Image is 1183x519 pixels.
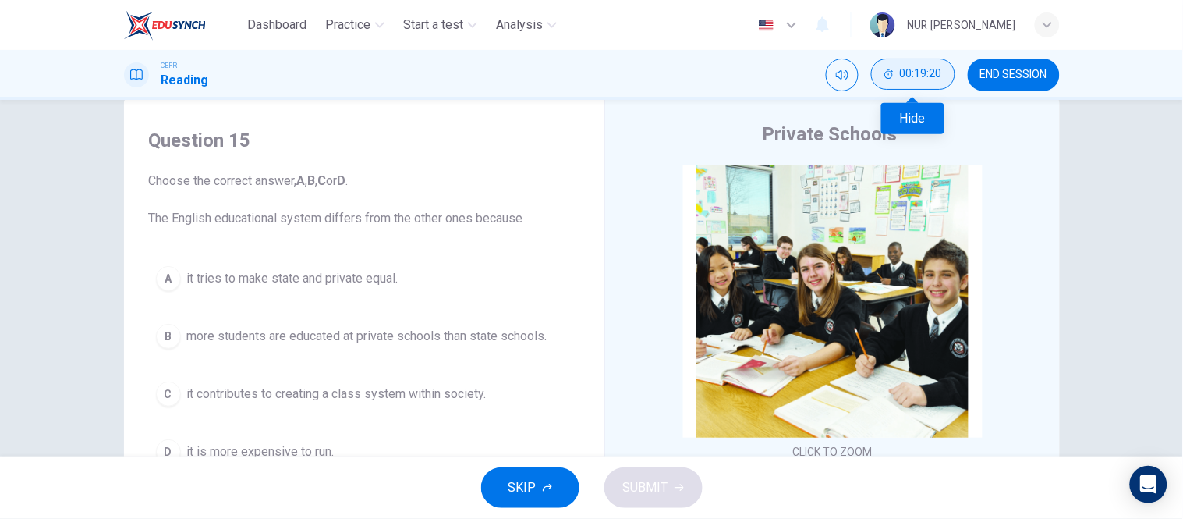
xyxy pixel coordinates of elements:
[881,103,944,134] div: Hide
[149,172,579,228] span: Choose the correct answer, , , or . The English educational system differs from the other ones be...
[871,59,955,91] div: Hide
[908,16,1016,34] div: NUR [PERSON_NAME]
[156,382,181,407] div: C
[496,16,543,34] span: Analysis
[149,128,579,153] h4: Question 15
[756,20,776,31] img: en
[308,173,316,188] b: B
[338,173,346,188] b: D
[156,266,181,291] div: A
[124,9,242,41] a: EduSynch logo
[968,59,1060,91] button: END SESSION
[247,16,306,34] span: Dashboard
[149,317,579,356] button: Bmore students are educated at private schools than state schools.
[149,432,579,471] button: Dit is more expensive to run.
[156,324,181,349] div: B
[297,173,306,188] b: A
[187,269,398,288] span: it tries to make state and private equal.
[508,477,537,499] span: SKIP
[161,60,178,71] span: CEFR
[397,11,483,39] button: Start a test
[241,11,313,39] button: Dashboard
[980,69,1047,81] span: END SESSION
[318,173,327,188] b: C
[871,59,955,90] button: 00:19:20
[156,439,181,464] div: D
[187,443,335,461] span: it is more expensive to run.
[161,71,209,90] h1: Reading
[149,259,579,298] button: Ait tries to make state and private equal.
[403,16,463,34] span: Start a test
[187,385,487,403] span: it contributes to creating a class system within society.
[870,12,895,37] img: Profile picture
[481,467,579,508] button: SKIP
[187,327,547,346] span: more students are educated at private schools than state schools.
[763,122,898,147] h4: Private Schools
[900,68,942,80] span: 00:19:20
[149,375,579,414] button: Cit contributes to creating a class system within society.
[1130,466,1167,503] div: Open Intercom Messenger
[124,9,206,41] img: EduSynch logo
[826,59,859,91] div: Mute
[319,11,391,39] button: Practice
[490,11,563,39] button: Analysis
[325,16,370,34] span: Practice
